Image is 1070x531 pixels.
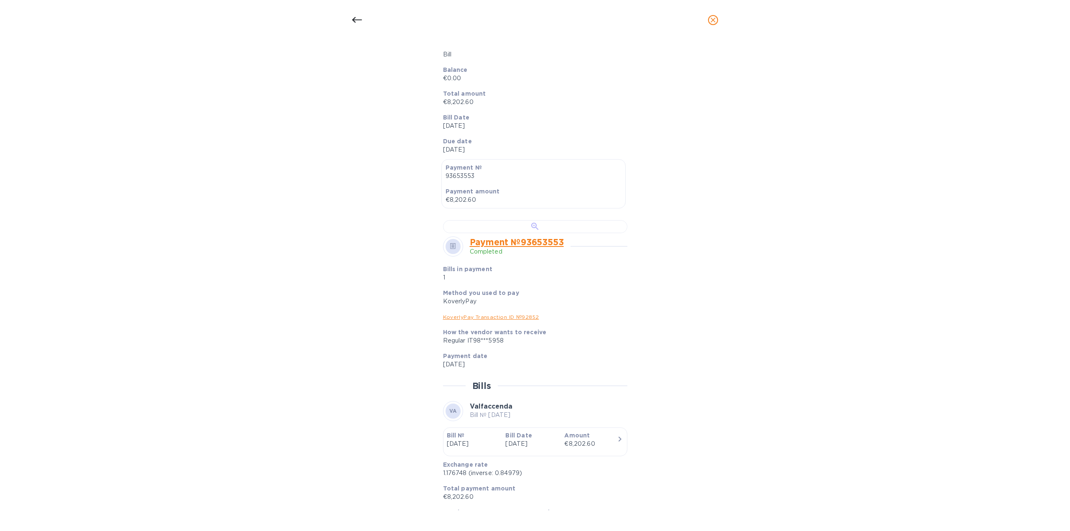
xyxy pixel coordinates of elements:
[447,440,499,448] p: [DATE]
[446,164,482,171] b: Payment №
[470,237,564,247] a: Payment № 93653553
[443,66,468,73] b: Balance
[443,493,621,501] p: €8,202.60
[443,74,621,83] p: €0.00
[443,138,472,145] b: Due date
[505,432,532,439] b: Bill Date
[443,329,547,335] b: How the vendor wants to receive
[443,360,621,369] p: [DATE]
[443,114,469,121] b: Bill Date
[564,432,590,439] b: Amount
[443,273,561,282] p: 1
[443,353,488,359] b: Payment date
[443,314,539,320] a: KoverlyPay Transaction ID № 92852
[443,427,627,456] button: Bill №[DATE]Bill Date[DATE]Amount€8,202.60
[443,297,621,306] div: KoverlyPay
[443,98,621,107] p: €8,202.60
[447,432,465,439] b: Bill №
[470,402,512,410] b: Valfaccenda
[446,172,622,180] p: 93653553
[449,408,457,414] b: VA
[564,440,617,448] div: €8,202.60
[443,461,488,468] b: Exchange rate
[472,381,491,391] h2: Bills
[470,411,512,419] p: Bill № [DATE]
[443,485,516,492] b: Total payment amount
[505,440,558,448] p: [DATE]
[443,145,621,154] p: [DATE]
[446,188,500,195] b: Payment amount
[443,50,621,59] p: Bill
[470,247,564,256] p: Completed
[443,290,519,296] b: Method you used to pay
[443,122,621,130] p: [DATE]
[443,90,486,97] b: Total amount
[443,336,621,345] div: Regular IT98***5958
[446,196,622,204] p: €8,202.60
[443,266,492,272] b: Bills in payment
[703,10,723,30] button: close
[443,469,621,478] p: 1.176748 (inverse: 0.84979)
[443,509,550,516] b: Total payment amount converted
